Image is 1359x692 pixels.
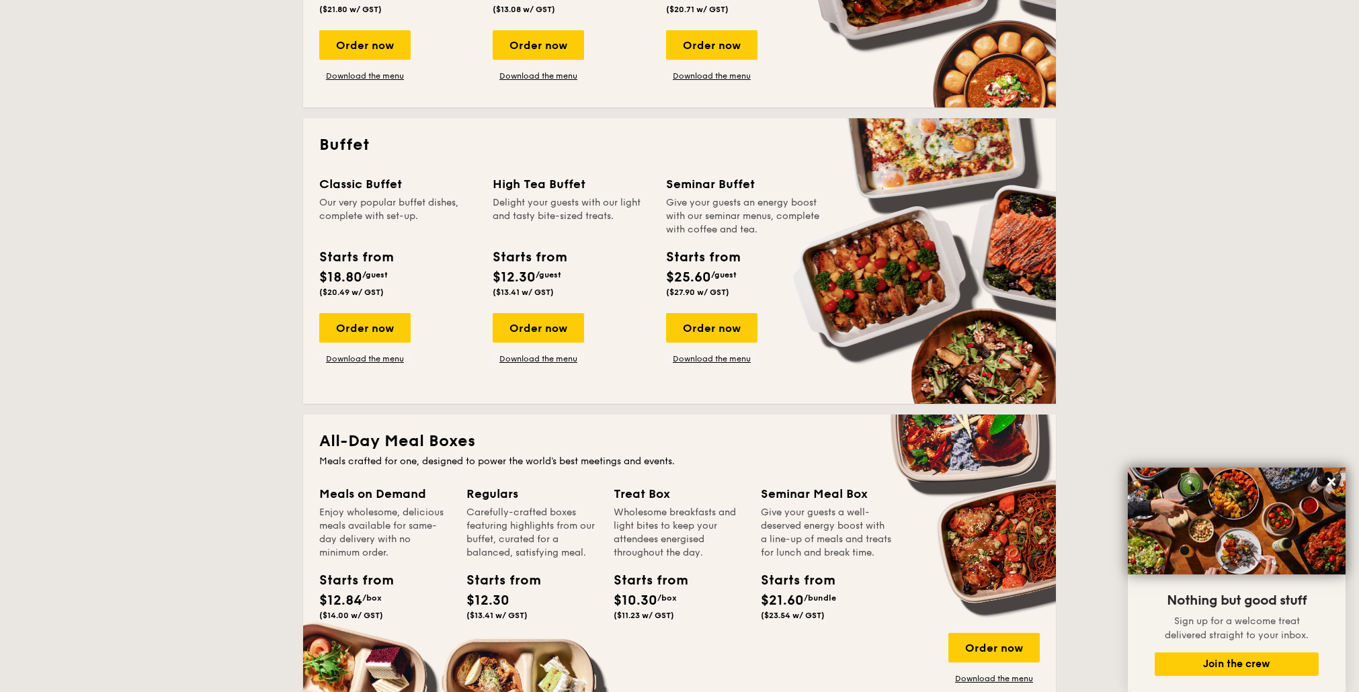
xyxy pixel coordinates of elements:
[948,673,1040,684] a: Download the menu
[666,71,757,81] a: Download the menu
[319,269,362,286] span: $18.80
[493,5,555,14] span: ($13.08 w/ GST)
[1165,615,1309,641] span: Sign up for a welcome treat delivered straight to your inbox.
[1321,471,1342,492] button: Close
[657,593,677,603] span: /box
[466,593,509,609] span: $12.30
[466,506,598,560] div: Carefully-crafted boxes featuring highlights from our buffet, curated for a balanced, satisfying ...
[1128,468,1346,574] img: DSC07876-Edit02-Large.jpeg
[666,196,823,236] div: Give your guests an energy boost with our seminar menus, complete with coffee and tea.
[319,175,477,193] div: Classic Buffet
[666,30,757,60] div: Order now
[666,5,729,14] span: ($20.71 w/ GST)
[466,611,528,620] span: ($13.41 w/ GST)
[1167,593,1307,609] span: Nothing but good stuff
[614,611,674,620] span: ($11.23 w/ GST)
[761,506,892,560] div: Give your guests a well-deserved energy boost with a line-up of meals and treats for lunch and br...
[319,431,1040,452] h2: All-Day Meal Boxes
[362,270,388,279] span: /guest
[761,484,892,503] div: Seminar Meal Box
[493,247,566,267] div: Starts from
[493,30,584,60] div: Order now
[761,570,821,591] div: Starts from
[319,570,380,591] div: Starts from
[319,247,393,267] div: Starts from
[711,270,737,279] span: /guest
[319,455,1040,468] div: Meals crafted for one, designed to power the world's best meetings and events.
[319,353,411,364] a: Download the menu
[493,71,584,81] a: Download the menu
[493,353,584,364] a: Download the menu
[666,269,711,286] span: $25.60
[761,611,825,620] span: ($23.54 w/ GST)
[948,633,1040,662] div: Order now
[493,269,536,286] span: $12.30
[466,484,598,503] div: Regulars
[761,593,804,609] span: $21.60
[1155,652,1319,676] button: Join the crew
[804,593,836,603] span: /bundle
[614,570,674,591] div: Starts from
[319,593,362,609] span: $12.84
[666,313,757,343] div: Order now
[319,5,382,14] span: ($21.80 w/ GST)
[666,288,729,297] span: ($27.90 w/ GST)
[466,570,527,591] div: Starts from
[319,71,411,81] a: Download the menu
[493,175,650,193] div: High Tea Buffet
[319,506,450,560] div: Enjoy wholesome, delicious meals available for same-day delivery with no minimum order.
[319,313,411,343] div: Order now
[666,353,757,364] a: Download the menu
[319,134,1040,156] h2: Buffet
[319,611,383,620] span: ($14.00 w/ GST)
[493,196,650,236] div: Delight your guests with our light and tasty bite-sized treats.
[666,247,739,267] div: Starts from
[319,484,450,503] div: Meals on Demand
[666,175,823,193] div: Seminar Buffet
[493,313,584,343] div: Order now
[319,196,477,236] div: Our very popular buffet dishes, complete with set-up.
[362,593,382,603] span: /box
[319,30,411,60] div: Order now
[319,288,384,297] span: ($20.49 w/ GST)
[614,593,657,609] span: $10.30
[614,484,745,503] div: Treat Box
[493,288,554,297] span: ($13.41 w/ GST)
[614,506,745,560] div: Wholesome breakfasts and light bites to keep your attendees energised throughout the day.
[536,270,561,279] span: /guest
